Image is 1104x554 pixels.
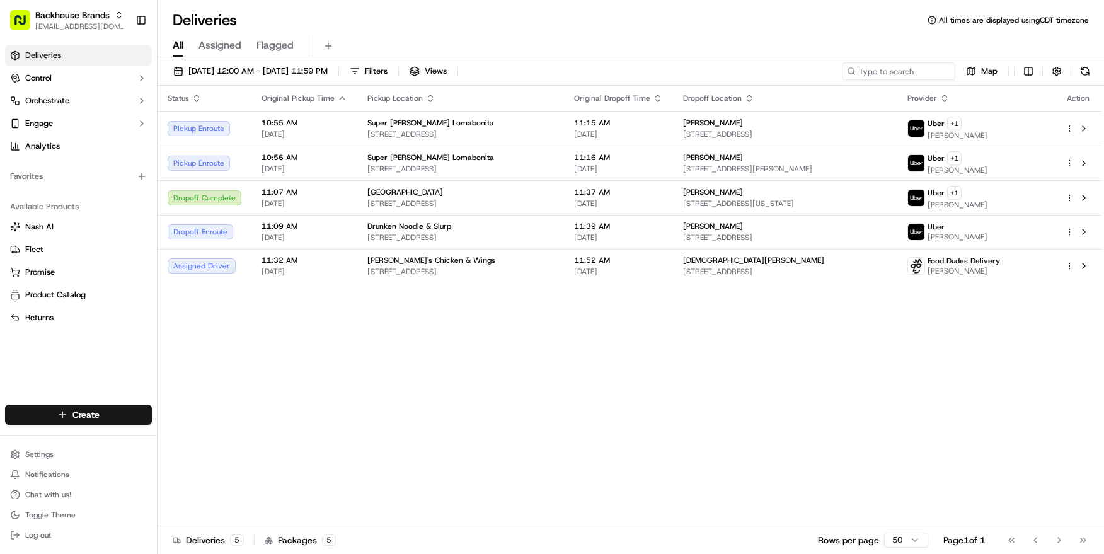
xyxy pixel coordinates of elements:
div: 📗 [13,284,23,294]
span: Uber [928,153,945,163]
button: Views [404,62,452,80]
button: Backhouse Brands[EMAIL_ADDRESS][DOMAIN_NAME] [5,5,130,35]
span: • [170,196,174,206]
img: Dianne Alexi Soriano [13,184,33,204]
div: Deliveries [173,534,244,546]
span: [STREET_ADDRESS] [367,233,554,243]
button: Nash AI [5,217,152,237]
h1: Deliveries [173,10,237,30]
span: Orchestrate [25,95,69,107]
div: We're available if you need us! [57,134,173,144]
span: [PERSON_NAME] [928,200,987,210]
button: +1 [947,151,962,165]
span: Uber [928,188,945,198]
input: Got a question? Start typing here... [33,82,227,95]
span: Chat with us! [25,490,71,500]
div: Action [1065,93,1091,103]
button: Returns [5,308,152,328]
div: Start new chat [57,121,207,134]
div: 💻 [106,284,117,294]
button: Create [5,405,152,425]
span: 11:39 AM [574,221,663,231]
span: Analytics [25,141,60,152]
p: Rows per page [818,534,879,546]
span: Assigned [198,38,241,53]
img: uber-new-logo.jpeg [908,224,924,240]
span: [STREET_ADDRESS] [683,129,888,139]
a: Returns [10,312,147,323]
a: Product Catalog [10,289,147,301]
img: Nash [13,13,38,38]
div: Available Products [5,197,152,217]
span: Food Dudes Delivery [928,256,1000,266]
span: [STREET_ADDRESS][US_STATE] [683,199,888,209]
button: Log out [5,526,152,544]
button: Toggle Theme [5,506,152,524]
span: 11:32 AM [262,255,347,265]
button: Engage [5,113,152,134]
span: [GEOGRAPHIC_DATA] [367,187,443,197]
span: [DATE] [574,129,663,139]
span: [PERSON_NAME] [PERSON_NAME] [39,196,167,206]
a: Deliveries [5,45,152,66]
span: All times are displayed using CDT timezone [939,15,1089,25]
span: Uber [928,222,945,232]
span: [PERSON_NAME] [928,266,1000,276]
img: Wisdom Oko [13,218,33,243]
span: Create [72,408,100,421]
span: [DATE] [144,230,170,240]
span: Deliveries [25,50,61,61]
div: Past conversations [13,164,84,175]
span: Nash AI [25,221,54,233]
span: Log out [25,530,51,540]
img: uber-new-logo.jpeg [908,155,924,171]
span: [PERSON_NAME] [928,165,987,175]
span: [DATE] [574,233,663,243]
span: [STREET_ADDRESS] [367,129,554,139]
span: Toggle Theme [25,510,76,520]
span: Dropoff Location [683,93,742,103]
span: Super [PERSON_NAME] Lomabonita [367,118,494,128]
span: Original Pickup Time [262,93,335,103]
button: [DATE] 12:00 AM - [DATE] 11:59 PM [168,62,333,80]
span: [PERSON_NAME] [928,232,987,242]
div: Favorites [5,166,152,187]
span: [PERSON_NAME] [683,118,743,128]
img: 1732323095091-59ea418b-cfe3-43c8-9ae0-d0d06d6fd42c [26,121,49,144]
span: Uber [928,118,945,129]
span: All [173,38,183,53]
span: Status [168,93,189,103]
span: [PERSON_NAME] [683,221,743,231]
span: [PERSON_NAME] [683,187,743,197]
span: Flagged [256,38,294,53]
span: [DATE] [262,233,347,243]
span: Wisdom [PERSON_NAME] [39,230,134,240]
span: Views [425,66,447,77]
span: Returns [25,312,54,323]
span: [PERSON_NAME] [928,130,987,141]
button: Backhouse Brands [35,9,110,21]
span: Super [PERSON_NAME] Lomabonita [367,153,494,163]
span: 10:55 AM [262,118,347,128]
img: 1736555255976-a54dd68f-1ca7-489b-9aae-adbdc363a1c4 [25,197,35,207]
span: 11:07 AM [262,187,347,197]
button: Start new chat [214,125,229,140]
button: Notifications [5,466,152,483]
div: 5 [322,534,336,546]
a: 💻API Documentation [101,277,207,300]
span: [DATE] [574,164,663,174]
span: [STREET_ADDRESS] [367,164,554,174]
span: 11:16 AM [574,153,663,163]
button: +1 [947,186,962,200]
span: [DATE] [176,196,202,206]
span: [DATE] [262,267,347,277]
div: 5 [230,534,244,546]
img: food_dudes.png [908,258,924,274]
span: 10:56 AM [262,153,347,163]
span: [STREET_ADDRESS] [367,199,554,209]
span: [STREET_ADDRESS] [683,233,888,243]
span: Original Dropoff Time [574,93,650,103]
button: Product Catalog [5,285,152,305]
span: [PERSON_NAME] [683,153,743,163]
